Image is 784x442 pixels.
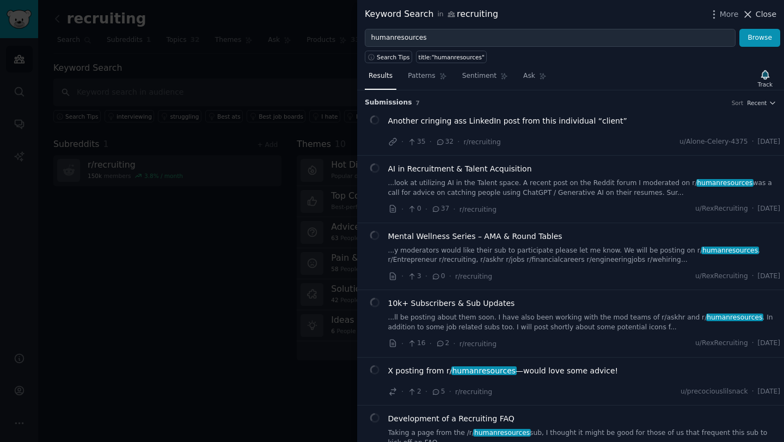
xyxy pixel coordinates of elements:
[408,71,435,81] span: Patterns
[388,115,627,127] a: Another cringing ass LinkedIn post from this individual “client”
[758,339,780,348] span: [DATE]
[404,67,450,90] a: Patterns
[407,339,425,348] span: 16
[756,9,776,20] span: Close
[453,338,455,349] span: ·
[742,9,776,20] button: Close
[460,206,497,213] span: r/recruiting
[419,53,485,61] div: title:"humanresources"
[752,339,754,348] span: ·
[365,29,736,47] input: Try a keyword related to your business
[407,387,421,397] span: 2
[388,246,781,265] a: ...y moderators would like their sub to participate please let me know. We will be posting on r/h...
[388,179,781,198] a: ...look at utilizing AI in the Talent space. A recent post on the Reddit forum I moderated on r/h...
[752,137,754,147] span: ·
[695,339,748,348] span: u/RexRecruiting
[747,99,767,107] span: Recent
[758,272,780,281] span: [DATE]
[437,10,443,20] span: in
[523,71,535,81] span: Ask
[695,272,748,281] span: u/RexRecruiting
[747,99,776,107] button: Recent
[449,271,451,282] span: ·
[377,53,410,61] span: Search Tips
[519,67,550,90] a: Ask
[754,67,776,90] button: Track
[758,81,773,88] div: Track
[460,340,497,348] span: r/recruiting
[752,387,754,397] span: ·
[401,338,403,349] span: ·
[457,136,460,148] span: ·
[708,9,739,20] button: More
[365,8,498,21] div: Keyword Search recruiting
[462,71,497,81] span: Sentiment
[739,29,780,47] button: Browse
[425,386,427,397] span: ·
[388,313,781,332] a: ...ll be posting about them soon. I have also been working with the mod teams of r/askhr and r/hu...
[436,339,449,348] span: 2
[758,204,780,214] span: [DATE]
[752,272,754,281] span: ·
[455,388,492,396] span: r/recruiting
[416,100,420,106] span: 7
[365,98,412,108] span: Submission s
[449,386,451,397] span: ·
[453,204,455,215] span: ·
[388,231,562,242] a: Mental Wellness Series – AMA & Round Tables
[430,136,432,148] span: ·
[407,204,421,214] span: 0
[365,67,396,90] a: Results
[425,204,427,215] span: ·
[425,271,427,282] span: ·
[720,9,739,20] span: More
[401,204,403,215] span: ·
[388,365,618,377] span: X posting from r/ —would love some advice!
[695,204,748,214] span: u/RexRecruiting
[696,179,754,187] span: humanresources
[388,298,515,309] a: 10k+ Subscribers & Sub Updates
[473,429,531,437] span: humanresources
[758,137,780,147] span: [DATE]
[431,387,445,397] span: 5
[388,163,532,175] a: AI in Recruitment & Talent Acquisition
[430,338,432,349] span: ·
[401,136,403,148] span: ·
[365,51,412,63] button: Search Tips
[732,99,744,107] div: Sort
[701,247,759,254] span: humanresources
[455,273,492,280] span: r/recruiting
[369,71,393,81] span: Results
[401,386,403,397] span: ·
[401,271,403,282] span: ·
[388,413,514,425] a: Development of a Recruiting FAQ
[431,204,449,214] span: 37
[407,272,421,281] span: 3
[679,137,748,147] span: u/Alone-Celery-4375
[431,272,445,281] span: 0
[416,51,487,63] a: title:"humanresources"
[681,387,748,397] span: u/precociouslilsnack
[407,137,425,147] span: 35
[752,204,754,214] span: ·
[706,314,764,321] span: humanresources
[758,387,780,397] span: [DATE]
[388,365,618,377] a: X posting from r/humanresources—would love some advice!
[451,366,517,375] span: humanresources
[464,138,501,146] span: r/recruiting
[436,137,454,147] span: 32
[458,67,512,90] a: Sentiment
